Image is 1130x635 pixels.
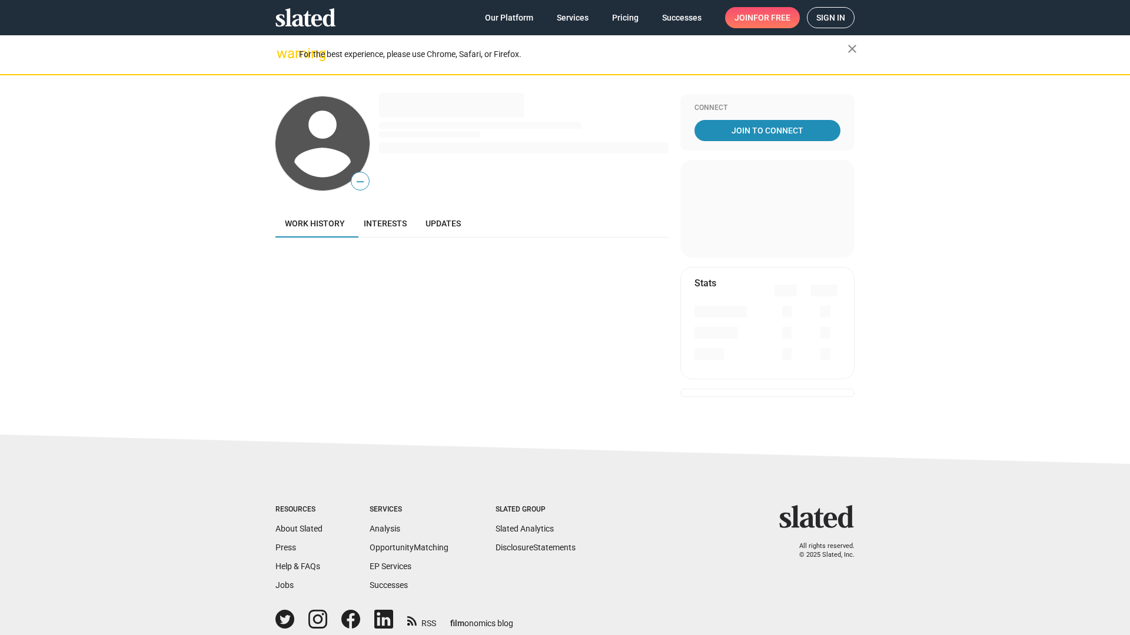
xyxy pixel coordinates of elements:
span: for free [753,7,790,28]
span: Services [557,7,589,28]
a: Join To Connect [694,120,840,141]
div: Resources [275,505,323,514]
mat-icon: warning [277,46,291,61]
span: — [351,174,369,189]
div: Connect [694,103,840,113]
span: Join To Connect [697,120,838,141]
a: Help & FAQs [275,562,320,571]
a: Slated Analytics [496,524,554,533]
span: Pricing [612,7,639,28]
span: Join [734,7,790,28]
a: Jobs [275,580,294,590]
a: Joinfor free [725,7,800,28]
a: EP Services [370,562,411,571]
a: Services [547,7,598,28]
span: Our Platform [485,7,533,28]
a: Interests [354,209,416,238]
span: Sign in [816,8,845,28]
div: Slated Group [496,505,576,514]
span: Successes [662,7,702,28]
a: filmonomics blog [450,609,513,629]
a: Pricing [603,7,648,28]
p: All rights reserved. © 2025 Slated, Inc. [787,542,855,559]
span: Work history [285,219,345,228]
span: film [450,619,464,628]
mat-icon: close [845,42,859,56]
a: OpportunityMatching [370,543,448,552]
a: Our Platform [476,7,543,28]
a: Successes [370,580,408,590]
span: Updates [426,219,461,228]
a: Updates [416,209,470,238]
a: Successes [653,7,711,28]
div: Services [370,505,448,514]
a: Press [275,543,296,552]
a: DisclosureStatements [496,543,576,552]
mat-card-title: Stats [694,277,716,289]
span: Interests [364,219,407,228]
a: About Slated [275,524,323,533]
a: RSS [407,611,436,629]
a: Analysis [370,524,400,533]
a: Work history [275,209,354,238]
a: Sign in [807,7,855,28]
div: For the best experience, please use Chrome, Safari, or Firefox. [299,46,847,62]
